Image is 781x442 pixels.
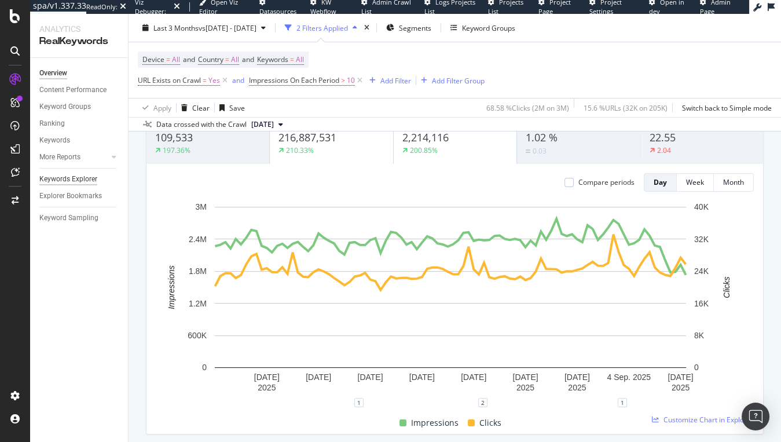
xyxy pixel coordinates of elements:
a: More Reports [39,151,108,163]
div: 2 Filters Applied [296,23,348,32]
text: [DATE] [461,372,486,382]
a: Keywords Explorer [39,173,120,185]
span: 22.55 [650,130,676,144]
span: = [225,54,229,64]
span: > [341,75,345,85]
div: Analytics [39,23,119,35]
div: More Reports [39,151,80,163]
span: and [242,54,254,64]
div: and [232,75,244,85]
button: 2 Filters Applied [280,19,362,37]
text: 2025 [568,383,586,392]
div: Keyword Sampling [39,212,98,224]
div: Keyword Groups [462,23,515,32]
span: = [203,75,207,85]
div: Week [686,177,704,187]
a: Keyword Groups [39,101,120,113]
button: Switch back to Simple mode [677,98,772,117]
div: 15.6 % URLs ( 32K on 205K ) [584,103,668,112]
text: 2.4M [189,235,207,244]
div: Month [723,177,744,187]
div: Data crossed with the Crawl [156,119,247,130]
button: and [232,75,244,86]
a: Ranking [39,118,120,130]
div: Ranking [39,118,65,130]
div: Clear [192,103,210,112]
text: 24K [694,266,709,276]
button: Day [644,173,677,192]
a: Customize Chart in Explorer [652,415,754,425]
div: Content Performance [39,84,107,96]
span: = [166,54,170,64]
span: 216,887,531 [278,130,336,144]
img: Equal [526,149,530,153]
text: 40K [694,202,709,211]
text: [DATE] [306,372,331,382]
div: 200.85% [410,145,438,155]
div: Open Intercom Messenger [742,403,769,430]
div: Overview [39,67,67,79]
span: 2025 Sep. 15th [251,119,274,130]
div: Apply [153,103,171,112]
a: Content Performance [39,84,120,96]
span: Country [198,54,223,64]
text: 600K [188,331,207,340]
span: Last 3 Months [153,23,199,32]
div: Save [229,103,245,112]
span: URL Exists on Crawl [138,75,201,85]
text: 16K [694,299,709,308]
div: times [362,22,372,34]
text: 1.2M [189,299,207,308]
span: All [296,52,304,68]
span: Datasources [259,7,296,16]
text: Impressions [167,265,176,309]
div: 210.33% [286,145,314,155]
button: Week [677,173,714,192]
div: RealKeywords [39,35,119,48]
text: 2025 [672,383,690,392]
span: = [290,54,294,64]
div: 68.58 % Clicks ( 2M on 3M ) [486,103,569,112]
div: 0.03 [533,146,547,156]
text: 1.8M [189,266,207,276]
div: Keywords Explorer [39,173,97,185]
span: 109,533 [155,130,193,144]
div: 1 [354,398,364,407]
span: Impressions On Each Period [249,75,339,85]
div: Switch back to Simple mode [682,103,772,112]
button: Add Filter Group [416,74,485,87]
button: Clear [177,98,210,117]
div: Compare periods [578,177,635,187]
text: 2025 [258,383,276,392]
text: [DATE] [513,372,538,382]
div: 2 [478,398,487,407]
button: [DATE] [247,118,288,131]
a: Explorer Bookmarks [39,190,120,202]
text: [DATE] [409,372,435,382]
button: Save [215,98,245,117]
div: Add Filter Group [432,75,485,85]
span: Customize Chart in Explorer [663,415,754,425]
a: Keywords [39,134,120,147]
text: 32K [694,235,709,244]
a: Overview [39,67,120,79]
span: vs [DATE] - [DATE] [199,23,256,32]
div: Keywords [39,134,70,147]
div: Keyword Groups [39,101,91,113]
span: Clicks [479,416,501,430]
a: Keyword Sampling [39,212,120,224]
span: 2,214,116 [402,130,449,144]
text: 0 [694,363,699,372]
div: Day [654,177,667,187]
div: 1 [618,398,627,407]
text: [DATE] [564,372,590,382]
button: Apply [138,98,171,117]
div: ReadOnly: [86,2,118,12]
text: 8K [694,331,705,340]
button: Segments [382,19,436,37]
svg: A chart. [156,201,745,403]
span: 1.02 % [526,130,558,144]
span: Segments [399,23,431,32]
span: All [231,52,239,68]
